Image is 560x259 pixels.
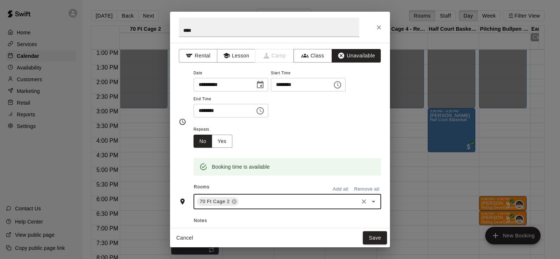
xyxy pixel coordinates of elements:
[194,125,238,135] span: Repeats
[363,231,387,245] button: Save
[194,94,268,104] span: End Time
[253,78,268,92] button: Choose date, selected date is Aug 14, 2025
[197,197,239,206] div: 70 Ft Cage 2
[271,68,346,78] span: Start Time
[359,196,369,207] button: Clear
[294,49,332,63] button: Class
[217,49,255,63] button: Lesson
[352,184,381,195] button: Remove all
[194,135,212,148] button: No
[194,68,268,78] span: Date
[332,49,381,63] button: Unavailable
[194,215,381,227] span: Notes
[372,21,386,34] button: Close
[194,184,210,189] span: Rooms
[179,49,217,63] button: Rental
[194,135,232,148] div: outlined button group
[330,78,345,92] button: Choose time, selected time is 6:30 PM
[212,135,232,148] button: Yes
[368,196,379,207] button: Open
[253,104,268,118] button: Choose time, selected time is 9:30 PM
[197,198,233,205] span: 70 Ft Cage 2
[173,231,196,245] button: Cancel
[179,118,186,125] svg: Timing
[255,49,294,63] span: Camps can only be created in the Services page
[212,160,270,173] div: Booking time is available
[329,184,352,195] button: Add all
[179,198,186,205] svg: Rooms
